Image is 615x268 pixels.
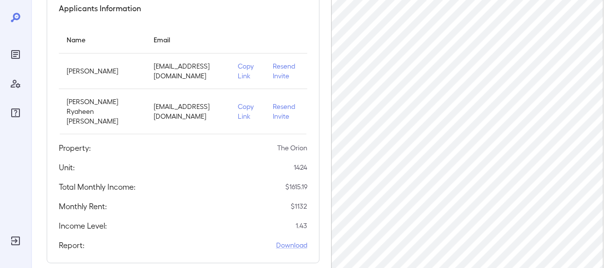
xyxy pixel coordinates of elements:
[146,26,230,54] th: Email
[276,240,307,250] a: Download
[59,2,141,14] h5: Applicants Information
[154,102,222,121] p: [EMAIL_ADDRESS][DOMAIN_NAME]
[238,61,257,81] p: Copy Link
[296,221,307,231] p: 1.43
[273,102,299,121] p: Resend Invite
[8,233,23,249] div: Log Out
[59,200,107,212] h5: Monthly Rent:
[59,26,307,134] table: simple table
[277,143,307,153] p: The Orion
[273,61,299,81] p: Resend Invite
[294,162,307,172] p: 1424
[285,182,307,192] p: $ 1615.19
[8,47,23,62] div: Reports
[59,161,75,173] h5: Unit:
[67,66,138,76] p: [PERSON_NAME]
[291,201,307,211] p: $ 1132
[8,105,23,121] div: FAQ
[8,76,23,91] div: Manage Users
[59,142,91,154] h5: Property:
[59,26,146,54] th: Name
[67,97,138,126] p: [PERSON_NAME] Ryaheen [PERSON_NAME]
[59,181,136,193] h5: Total Monthly Income:
[154,61,222,81] p: [EMAIL_ADDRESS][DOMAIN_NAME]
[238,102,257,121] p: Copy Link
[59,239,85,251] h5: Report:
[59,220,107,232] h5: Income Level:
